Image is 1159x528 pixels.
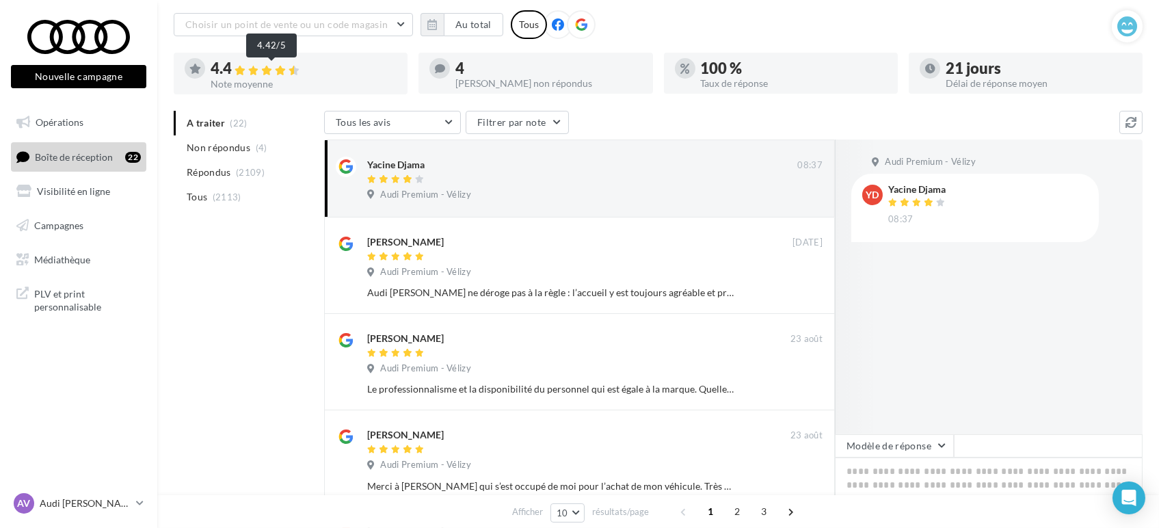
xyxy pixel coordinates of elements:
div: Yacine Djama [888,185,948,194]
span: Visibilité en ligne [37,185,110,197]
span: PLV et print personnalisable [34,285,141,314]
div: Note moyenne [211,79,397,89]
div: [PERSON_NAME] non répondus [455,79,641,88]
span: Audi Premium - Vélizy [380,189,471,201]
span: 1 [700,501,721,523]
span: (2109) [236,167,265,178]
div: 21 jours [946,61,1132,76]
span: 23 août [790,430,823,442]
div: 4.4 [211,61,397,77]
span: (2113) [213,192,241,202]
a: PLV et print personnalisable [8,279,149,319]
span: Campagnes [34,220,83,231]
div: 22 [125,152,141,163]
button: Choisir un point de vente ou un code magasin [174,13,413,36]
span: 08:37 [888,213,914,226]
button: Au total [444,13,503,36]
span: 08:37 [797,159,823,172]
span: AV [18,497,31,510]
span: Boîte de réception [35,150,113,162]
div: Délai de réponse moyen [946,79,1132,88]
span: Audi Premium - Vélizy [885,156,976,168]
button: Nouvelle campagne [11,65,146,88]
span: Médiathèque [34,253,90,265]
a: Opérations [8,108,149,137]
span: (4) [256,142,267,153]
span: Opérations [36,116,83,128]
div: Taux de réponse [701,79,887,88]
button: Au total [421,13,503,36]
span: Audi Premium - Vélizy [380,266,471,278]
div: 4 [455,61,641,76]
div: [PERSON_NAME] [367,332,444,345]
div: Yacine Djama [367,158,425,172]
div: 4.42/5 [246,34,297,57]
span: 2 [726,501,748,523]
button: 10 [550,503,585,523]
a: Médiathèque [8,246,149,274]
span: [DATE] [792,237,823,249]
div: Audi [PERSON_NAME] ne déroge pas à la règle : l’accueil y est toujours agréable et professionnel ... [367,286,734,300]
p: Audi [PERSON_NAME] [40,497,131,510]
span: Non répondus [187,141,250,155]
span: Afficher [512,505,543,518]
span: Choisir un point de vente ou un code magasin [185,18,388,30]
div: Open Intercom Messenger [1113,481,1145,514]
div: [PERSON_NAME] [367,428,444,442]
div: Merci à [PERSON_NAME] qui s’est occupé de moi pour l’achat de mon véhicule. Très professionnel, i... [367,479,734,493]
span: Tous [187,190,207,204]
span: 10 [557,507,568,518]
button: Filtrer par note [466,111,569,134]
div: Tous [511,10,547,39]
button: Tous les avis [324,111,461,134]
div: Le professionnalisme et la disponibilité du personnel qui est égale à la marque. Quelle grande cl... [367,382,734,396]
span: Audi Premium - Vélizy [380,362,471,375]
div: [PERSON_NAME] [367,235,444,249]
span: Tous les avis [336,116,391,128]
a: Visibilité en ligne [8,177,149,206]
span: Répondus [187,166,231,179]
span: 23 août [790,333,823,345]
div: 100 % [701,61,887,76]
span: résultats/page [592,505,649,518]
span: Audi Premium - Vélizy [380,459,471,471]
button: Modèle de réponse [835,434,954,458]
span: YD [866,188,879,202]
a: Campagnes [8,211,149,240]
a: Boîte de réception22 [8,142,149,172]
span: 3 [753,501,775,523]
a: AV Audi [PERSON_NAME] [11,490,146,516]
